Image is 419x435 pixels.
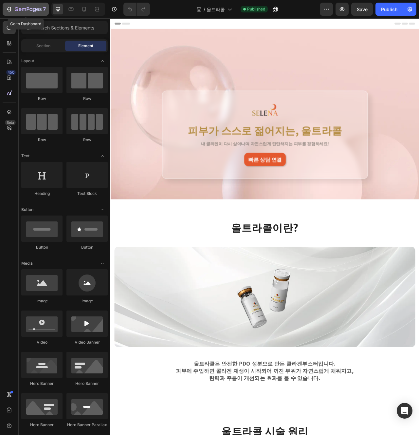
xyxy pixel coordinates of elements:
h2: 울트라콜이란? [5,256,388,275]
span: Save [357,7,368,12]
div: Button [21,244,63,250]
span: Layout [21,58,34,64]
span: Toggle open [97,151,108,161]
div: Text Block [66,191,108,197]
p: 빠른 상담 연결 [175,175,218,184]
button: <p>빠른 상담 연결</p> [170,171,223,188]
div: Video [21,339,63,345]
div: Video Banner [66,339,108,345]
div: Row [66,96,108,102]
span: 울트라콜 [207,6,225,13]
span: Published [247,6,265,12]
img: 시술 설명 이미지 1 [5,291,388,418]
div: Undo/Redo [123,3,150,16]
span: / [204,6,205,13]
p: 7 [43,5,46,13]
div: Image [66,298,108,304]
div: Hero Banner Parallax [66,422,108,428]
div: Image [21,298,63,304]
div: Open Intercom Messenger [397,403,412,419]
div: Row [21,96,63,102]
div: Hero Banner [66,381,108,387]
div: Row [21,137,63,143]
div: Hero Banner [21,381,63,387]
span: Text [21,153,29,159]
div: Beta [5,120,16,125]
span: Media [21,260,33,266]
input: Search Sections & Elements [21,21,108,34]
span: Section [36,43,50,49]
h2: 피부가 스스로 젊어지는, 울트라콜 [82,133,311,151]
span: Element [78,43,93,49]
p: 내 콜라겐이 다시 살아나며 자연스럽게 탄탄해지는 피부를 경험하세요! [82,156,311,163]
div: Hero Banner [21,422,63,428]
img: 2025-08-11___1.24.54-removebg-preview.png [171,108,222,125]
button: 7 [3,3,49,16]
span: Toggle open [97,204,108,215]
span: Button [21,207,33,213]
div: 450 [6,70,16,75]
span: Toggle open [97,258,108,269]
button: Save [351,3,373,16]
div: Button [66,244,108,250]
div: Heading [21,191,63,197]
iframe: Design area [110,18,419,435]
button: Publish [375,3,403,16]
span: Toggle open [97,56,108,66]
div: Row [66,137,108,143]
div: Publish [381,6,397,13]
